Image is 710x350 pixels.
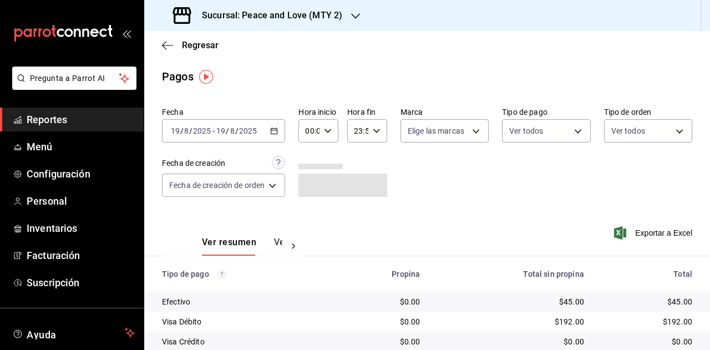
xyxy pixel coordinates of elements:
[27,275,135,290] span: Suscripción
[602,336,692,347] div: $0.00
[162,316,324,327] div: Visa Débito
[162,108,285,116] label: Fecha
[182,40,219,50] span: Regresar
[8,80,136,92] a: Pregunta a Parrot AI
[509,125,543,136] span: Ver todos
[189,126,192,135] span: /
[169,180,265,191] span: Fecha de creación de orden
[235,126,239,135] span: /
[27,139,135,154] span: Menú
[274,237,316,256] button: Ver pagos
[230,126,235,135] input: --
[162,40,219,50] button: Regresar
[12,67,136,90] button: Pregunta a Parrot AI
[602,316,692,327] div: $192.00
[193,9,342,22] h3: Sucursal: Peace and Love (MTY 2)
[438,336,584,347] div: $0.00
[27,326,120,339] span: Ayuda
[218,270,226,278] svg: Los pagos realizados con Pay y otras terminales son montos brutos.
[27,112,135,127] span: Reportes
[342,336,420,347] div: $0.00
[199,70,213,84] img: Tooltip marker
[408,125,464,136] span: Elige las marcas
[162,158,225,169] div: Fecha de creación
[438,316,584,327] div: $192.00
[180,126,184,135] span: /
[202,237,282,256] div: navigation tabs
[400,108,489,116] label: Marca
[30,73,119,84] span: Pregunta a Parrot AI
[611,125,645,136] span: Ver todos
[162,270,324,278] div: Tipo de pago
[438,296,584,307] div: $45.00
[212,126,215,135] span: -
[347,108,387,116] label: Hora fin
[602,270,692,278] div: Total
[170,126,180,135] input: --
[216,126,226,135] input: --
[239,126,257,135] input: ----
[342,270,420,278] div: Propina
[298,108,338,116] label: Hora inicio
[602,296,692,307] div: $45.00
[342,316,420,327] div: $0.00
[192,126,211,135] input: ----
[122,29,131,38] button: open_drawer_menu
[342,296,420,307] div: $0.00
[604,108,692,116] label: Tipo de orden
[162,296,324,307] div: Efectivo
[27,248,135,263] span: Facturación
[27,221,135,236] span: Inventarios
[438,270,584,278] div: Total sin propina
[502,108,590,116] label: Tipo de pago
[27,166,135,181] span: Configuración
[184,126,189,135] input: --
[162,336,324,347] div: Visa Crédito
[616,226,692,240] button: Exportar a Excel
[162,68,194,85] div: Pagos
[27,194,135,209] span: Personal
[202,237,256,256] button: Ver resumen
[226,126,229,135] span: /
